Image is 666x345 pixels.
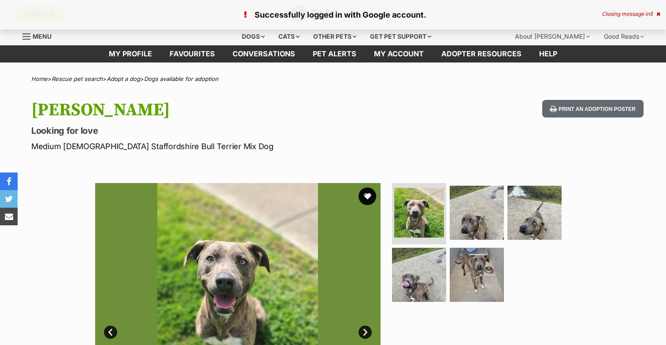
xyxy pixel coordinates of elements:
div: Get pet support [364,28,437,45]
img: Photo of Alvin [450,248,504,302]
a: Adopter resources [433,45,530,62]
img: Photo of Alvin [507,186,562,240]
a: Help [530,45,566,62]
img: Photo of Alvin [394,188,444,238]
a: Menu [22,28,58,44]
span: Menu [33,33,52,40]
span: 5 [650,11,653,17]
a: Prev [104,326,117,339]
p: Medium [DEMOGRAPHIC_DATA] Staffordshire Bull Terrier Mix Dog [31,140,404,152]
h1: [PERSON_NAME] [31,100,404,120]
a: Dogs available for adoption [144,75,218,82]
div: Closing message in [602,11,660,17]
img: Photo of Alvin [450,186,504,240]
p: Successfully logged in with Google account. [9,9,657,21]
button: Print an adoption poster [542,100,644,118]
a: Rescue pet search [52,75,103,82]
div: Other pets [307,28,363,45]
p: Looking for love [31,125,404,137]
a: My account [365,45,433,62]
a: Pet alerts [304,45,365,62]
div: Cats [272,28,306,45]
div: > > > [9,76,657,82]
div: About [PERSON_NAME] [509,28,596,45]
a: My profile [100,45,161,62]
img: Photo of Alvin [392,248,446,302]
button: favourite [359,187,376,205]
div: Dogs [236,28,271,45]
div: Good Reads [598,28,650,45]
a: Next [359,326,372,339]
a: Favourites [161,45,224,62]
a: conversations [224,45,304,62]
a: Home [31,75,48,82]
a: Adopt a dog [107,75,140,82]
